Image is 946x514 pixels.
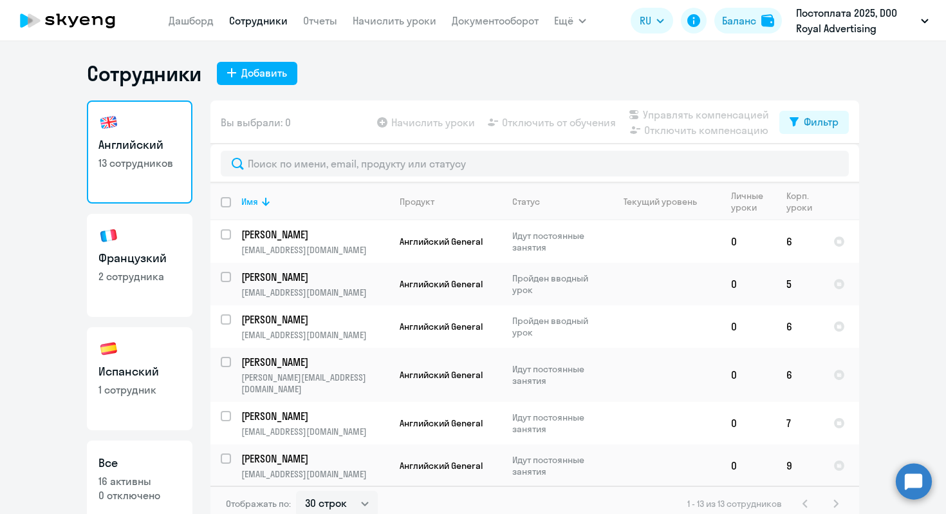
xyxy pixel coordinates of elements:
[217,62,297,85] button: Добавить
[512,230,600,253] p: Идут постоянные занятия
[87,327,192,430] a: Испанский1 сотрудник
[554,8,586,33] button: Ещё
[353,14,436,27] a: Начислить уроки
[241,65,287,81] div: Добавить
[731,190,767,213] div: Личные уроки
[229,14,288,27] a: Сотрудники
[241,355,389,369] a: [PERSON_NAME]
[796,5,916,36] p: Постоплата 2025, DOO Royal Advertising
[98,383,181,397] p: 1 сотрудник
[687,498,782,509] span: 1 - 13 из 13 сотрудников
[241,196,258,207] div: Имя
[400,236,483,247] span: Английский General
[241,196,389,207] div: Имя
[241,287,389,298] p: [EMAIL_ADDRESS][DOMAIN_NAME]
[241,372,389,395] p: [PERSON_NAME][EMAIL_ADDRESS][DOMAIN_NAME]
[241,409,389,423] a: [PERSON_NAME]
[721,305,776,348] td: 0
[512,454,600,477] p: Идут постоянные занятия
[776,220,823,263] td: 6
[241,426,389,437] p: [EMAIL_ADDRESS][DOMAIN_NAME]
[731,190,775,213] div: Личные уроки
[452,14,539,27] a: Документооборот
[98,156,181,170] p: 13 сотрудников
[241,452,387,466] p: [PERSON_NAME]
[722,13,756,28] div: Баланс
[400,196,434,207] div: Продукт
[721,444,776,487] td: 0
[98,250,181,267] h3: Французкий
[98,339,119,359] img: spanish
[400,417,483,429] span: Английский General
[786,190,814,213] div: Корп. уроки
[776,402,823,444] td: 7
[241,409,387,423] p: [PERSON_NAME]
[714,8,782,33] button: Балансbalance
[776,348,823,402] td: 6
[721,402,776,444] td: 0
[400,369,483,381] span: Английский General
[241,355,387,369] p: [PERSON_NAME]
[98,137,181,153] h3: Английский
[804,114,839,129] div: Фильтр
[400,321,483,332] span: Английский General
[241,244,389,256] p: [EMAIL_ADDRESS][DOMAIN_NAME]
[98,269,181,283] p: 2 сотрудника
[98,225,119,246] img: french
[221,151,849,176] input: Поиск по имени, email, продукту или статусу
[786,190,822,213] div: Корп. уроки
[400,278,483,290] span: Английский General
[611,196,720,207] div: Текущий уровень
[761,14,774,27] img: balance
[226,498,291,509] span: Отображать по:
[512,196,540,207] div: Статус
[241,312,387,327] p: [PERSON_NAME]
[241,227,387,242] p: [PERSON_NAME]
[303,14,337,27] a: Отчеты
[721,220,776,263] td: 0
[624,196,697,207] div: Текущий уровень
[169,14,214,27] a: Дашборд
[512,196,600,207] div: Статус
[400,196,501,207] div: Продукт
[400,460,483,471] span: Английский General
[98,488,181,502] p: 0 отключено
[512,272,600,296] p: Пройден вводный урок
[241,468,389,480] p: [EMAIL_ADDRESS][DOMAIN_NAME]
[98,455,181,471] h3: Все
[779,111,849,134] button: Фильтр
[631,8,673,33] button: RU
[640,13,651,28] span: RU
[241,312,389,327] a: [PERSON_NAME]
[241,452,389,466] a: [PERSON_NAME]
[512,412,600,435] p: Идут постоянные занятия
[554,13,573,28] span: Ещё
[776,305,823,348] td: 6
[98,363,181,380] h3: Испанский
[721,263,776,305] td: 0
[790,5,935,36] button: Постоплата 2025, DOO Royal Advertising
[241,270,389,284] a: [PERSON_NAME]
[512,363,600,386] p: Идут постоянные занятия
[776,444,823,487] td: 9
[87,214,192,317] a: Французкий2 сотрудника
[241,270,387,284] p: [PERSON_NAME]
[98,474,181,488] p: 16 активны
[221,115,291,130] span: Вы выбрали: 0
[512,315,600,338] p: Пройден вводный урок
[721,348,776,402] td: 0
[87,100,192,204] a: Английский13 сотрудников
[241,227,389,242] a: [PERSON_NAME]
[241,329,389,341] p: [EMAIL_ADDRESS][DOMAIN_NAME]
[87,61,201,86] h1: Сотрудники
[776,263,823,305] td: 5
[98,112,119,133] img: english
